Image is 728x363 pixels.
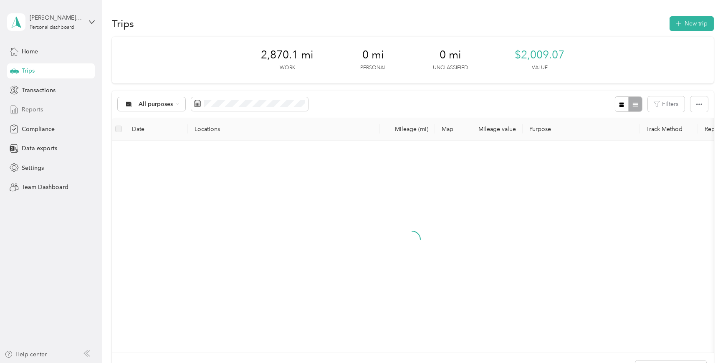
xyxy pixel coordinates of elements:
button: Help center [5,350,47,359]
span: Team Dashboard [22,183,68,192]
button: New trip [670,16,714,31]
span: Data exports [22,144,57,153]
span: 2,870.1 mi [261,48,313,62]
span: Home [22,47,38,56]
iframe: Everlance-gr Chat Button Frame [681,316,728,363]
th: Locations [188,118,380,141]
p: Work [280,64,295,72]
span: Transactions [22,86,56,95]
h1: Trips [112,19,134,28]
th: Track Method [640,118,698,141]
th: Mileage (mi) [380,118,435,141]
span: All purposes [139,101,173,107]
p: Value [532,64,548,72]
p: Personal [360,64,386,72]
div: [PERSON_NAME] [PERSON_NAME]. [PERSON_NAME] [30,13,82,22]
div: Personal dashboard [30,25,74,30]
span: 0 mi [362,48,384,62]
span: Settings [22,164,44,172]
span: Reports [22,105,43,114]
button: Filters [648,96,685,112]
span: Trips [22,66,35,75]
th: Mileage value [464,118,523,141]
p: Unclassified [433,64,468,72]
th: Purpose [523,118,640,141]
th: Map [435,118,464,141]
span: $2,009.07 [515,48,564,62]
th: Date [125,118,188,141]
span: Compliance [22,125,55,134]
span: 0 mi [440,48,461,62]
